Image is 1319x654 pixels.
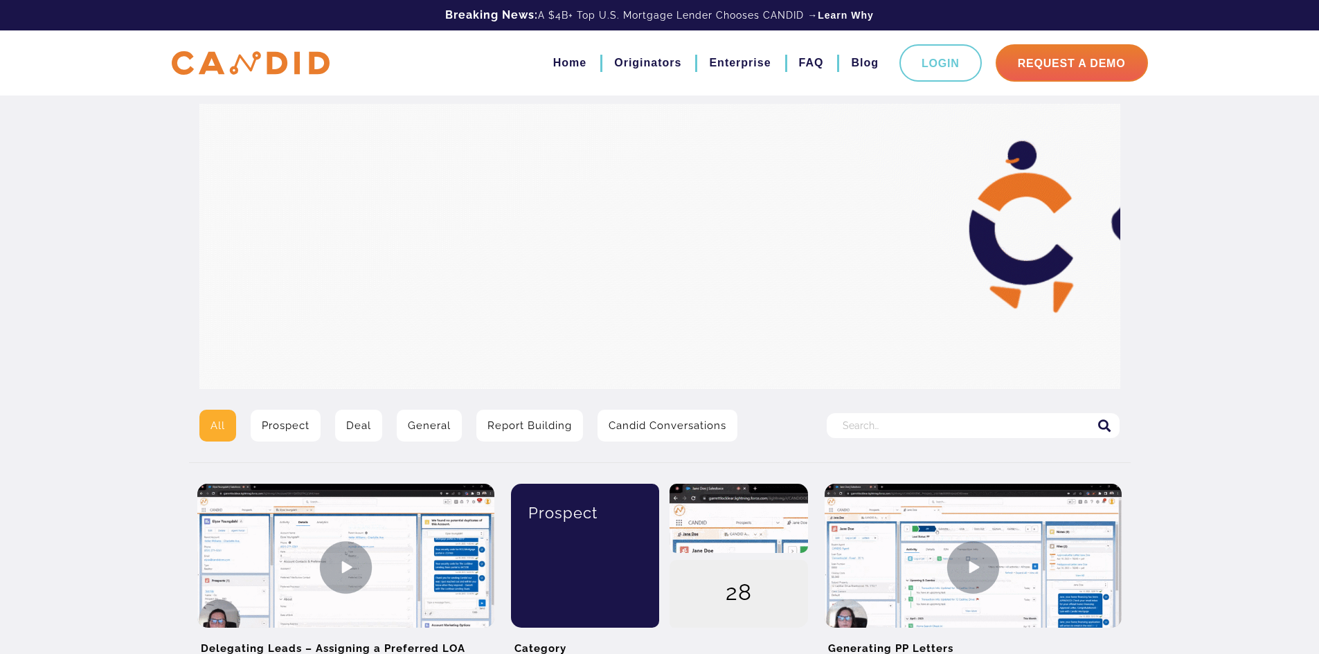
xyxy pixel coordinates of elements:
[251,410,321,442] a: Prospect
[996,44,1148,82] a: Request A Demo
[197,484,494,651] img: Delegating Leads – Assigning a Preferred LOA Video
[172,51,330,75] img: CANDID APP
[199,104,1120,389] img: Video Library Hero
[670,560,808,629] div: 28
[476,410,583,442] a: Report Building
[799,51,824,75] a: FAQ
[899,44,982,82] a: Login
[553,51,586,75] a: Home
[445,8,538,21] b: Breaking News:
[614,51,681,75] a: Originators
[598,410,737,442] a: Candid Conversations
[397,410,462,442] a: General
[199,410,236,442] a: All
[825,484,1122,651] img: Generating PP Letters Video
[818,8,874,22] a: Learn Why
[521,484,649,542] div: Prospect
[335,410,382,442] a: Deal
[709,51,771,75] a: Enterprise
[851,51,879,75] a: Blog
